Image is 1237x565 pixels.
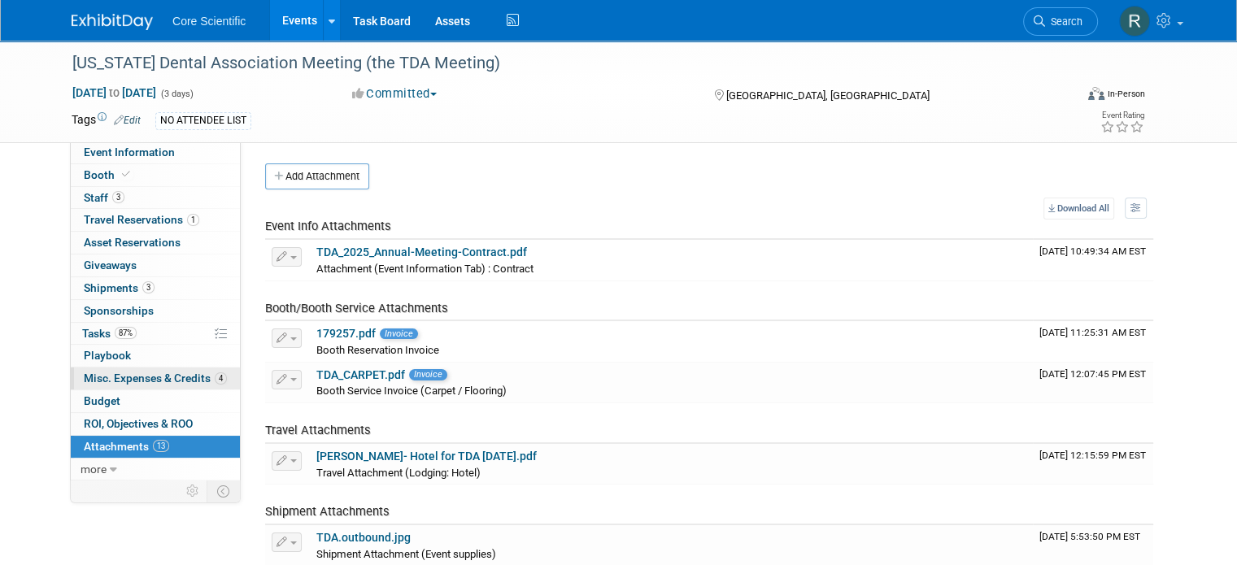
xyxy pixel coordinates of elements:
span: Booth Reservation Invoice [316,344,439,356]
a: Search [1023,7,1098,36]
a: 179257.pdf [316,327,376,340]
span: Shipments [84,281,155,294]
span: Tasks [82,327,137,340]
td: Upload Timestamp [1033,363,1153,403]
span: Event Info Attachments [265,219,391,233]
a: [PERSON_NAME]- Hotel for TDA [DATE].pdf [316,450,537,463]
button: Add Attachment [265,163,369,189]
span: Budget [84,394,120,407]
span: Shipment Attachment (Event supplies) [316,548,496,560]
a: Tasks87% [71,323,240,345]
span: 3 [142,281,155,293]
a: Staff3 [71,187,240,209]
span: [DATE] [DATE] [72,85,157,100]
span: Upload Timestamp [1039,450,1146,461]
a: ROI, Objectives & ROO [71,413,240,435]
img: Format-Inperson.png [1088,87,1104,100]
img: Rachel Wolff [1119,6,1150,37]
a: Giveaways [71,254,240,276]
span: Event Information [84,146,175,159]
span: Shipment Attachments [265,504,390,519]
span: (3 days) [159,89,194,99]
a: TDA_CARPET.pdf [316,368,405,381]
i: Booth reservation complete [122,170,130,179]
a: Misc. Expenses & Credits4 [71,367,240,389]
div: Event Rating [1100,111,1144,120]
a: Travel Reservations1 [71,209,240,231]
span: Staff [84,191,124,204]
span: Core Scientific [172,15,246,28]
span: Booth Service Invoice (Carpet / Flooring) [316,385,507,397]
span: Invoice [409,369,447,380]
a: Sponsorships [71,300,240,322]
span: 3 [112,191,124,203]
span: Asset Reservations [84,236,181,249]
span: 4 [215,372,227,385]
span: Booth/Booth Service Attachments [265,301,448,315]
span: Upload Timestamp [1039,531,1140,542]
div: [US_STATE] Dental Association Meeting (the TDA Meeting) [67,49,1054,78]
a: Shipments3 [71,277,240,299]
td: Upload Timestamp [1033,240,1153,280]
button: Committed [346,85,443,102]
img: ExhibitDay [72,14,153,30]
a: Edit [114,115,141,126]
td: Upload Timestamp [1033,321,1153,362]
a: Event Information [71,141,240,163]
span: Upload Timestamp [1039,327,1146,338]
div: In-Person [1107,88,1145,100]
a: TDA_2025_Annual-Meeting-Contract.pdf [316,246,527,259]
span: Travel Attachment (Lodging: Hotel) [316,467,481,479]
span: 1 [187,214,199,226]
a: Attachments13 [71,436,240,458]
span: Search [1045,15,1082,28]
td: Toggle Event Tabs [207,480,241,502]
span: to [107,86,122,99]
td: Upload Timestamp [1033,444,1153,485]
a: TDA.outbound.jpg [316,531,411,544]
a: Playbook [71,345,240,367]
a: Booth [71,164,240,186]
a: more [71,459,240,480]
span: Upload Timestamp [1039,246,1146,257]
td: Tags [72,111,141,130]
span: Booth [84,168,133,181]
span: Misc. Expenses & Credits [84,372,227,385]
span: Travel Reservations [84,213,199,226]
span: Attachments [84,440,169,453]
td: Personalize Event Tab Strip [179,480,207,502]
a: Asset Reservations [71,232,240,254]
a: Download All [1043,198,1114,219]
a: Budget [71,390,240,412]
span: [GEOGRAPHIC_DATA], [GEOGRAPHIC_DATA] [726,89,930,102]
span: Travel Attachments [265,423,371,437]
span: Giveaways [84,259,137,272]
span: Upload Timestamp [1039,368,1146,380]
span: 13 [153,440,169,452]
span: Invoice [380,328,418,339]
div: NO ATTENDEE LIST [155,112,251,129]
span: more [81,463,107,476]
span: ROI, Objectives & ROO [84,417,193,430]
span: Sponsorships [84,304,154,317]
div: Event Format [987,85,1145,109]
span: Attachment (Event Information Tab) : Contract [316,263,534,275]
span: 87% [115,327,137,339]
span: Playbook [84,349,131,362]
